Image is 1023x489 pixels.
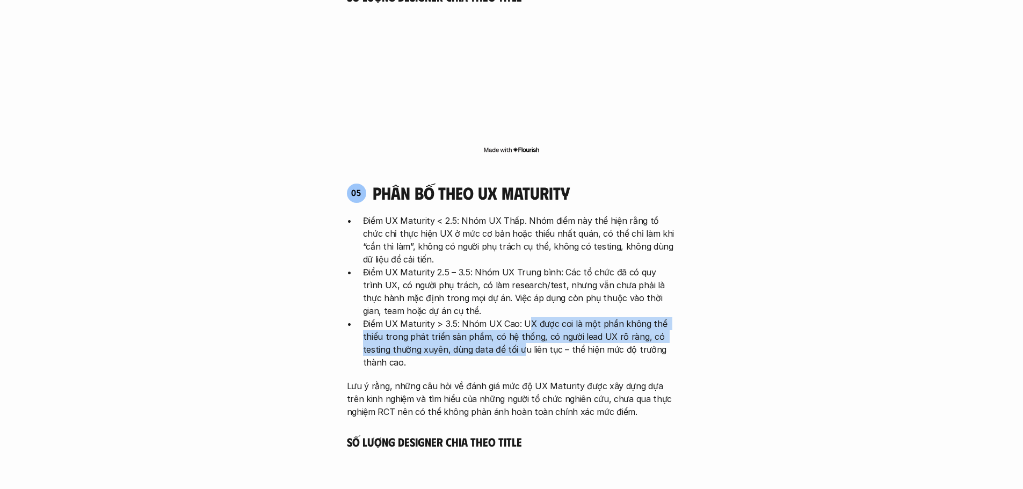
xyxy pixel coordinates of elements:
h5: Số lượng Designer chia theo Title [347,434,677,449]
p: Điểm UX Maturity 2.5 – 3.5: Nhóm UX Trung bình: Các tổ chức đã có quy trình UX, có người phụ trác... [363,266,677,317]
p: Điểm UX Maturity > 3.5: Nhóm UX Cao: UX được coi là một phần không thể thiếu trong phát triển sản... [363,317,677,369]
h4: phân bố theo ux maturity [373,183,570,203]
p: Lưu ý rằng, những câu hỏi về đánh giá mức độ UX Maturity được xây dựng dựa trên kinh nghiệm và tì... [347,379,677,418]
img: Made with Flourish [483,145,540,154]
iframe: Interactive or visual content [337,4,686,143]
p: Điểm UX Maturity < 2.5: Nhóm UX Thấp. Nhóm điểm này thể hiện rằng tổ chức chỉ thực hiện UX ở mức ... [363,214,677,266]
p: 05 [351,188,361,197]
